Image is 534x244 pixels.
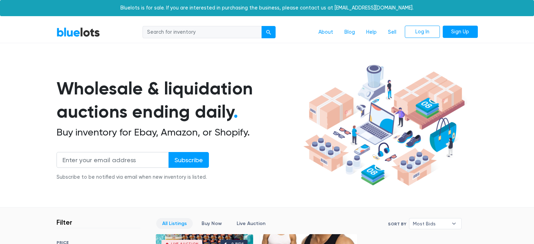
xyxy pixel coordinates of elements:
[233,101,238,122] span: .
[301,61,467,189] img: hero-ee84e7d0318cb26816c560f6b4441b76977f77a177738b4e94f68c95b2b83dbb.png
[143,26,262,39] input: Search for inventory
[413,218,448,229] span: Most Bids
[57,126,301,138] h2: Buy inventory for Ebay, Amazon, or Shopify.
[388,221,406,227] label: Sort By
[313,26,339,39] a: About
[57,218,72,226] h3: Filter
[169,152,209,168] input: Subscribe
[156,218,193,229] a: All Listings
[405,26,440,38] a: Log In
[361,26,382,39] a: Help
[339,26,361,39] a: Blog
[447,218,461,229] b: ▾
[443,26,478,38] a: Sign Up
[57,173,209,181] div: Subscribe to be notified via email when new inventory is listed.
[57,27,100,37] a: BlueLots
[382,26,402,39] a: Sell
[231,218,271,229] a: Live Auction
[196,218,228,229] a: Buy Now
[57,152,169,168] input: Enter your email address
[57,77,301,124] h1: Wholesale & liquidation auctions ending daily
